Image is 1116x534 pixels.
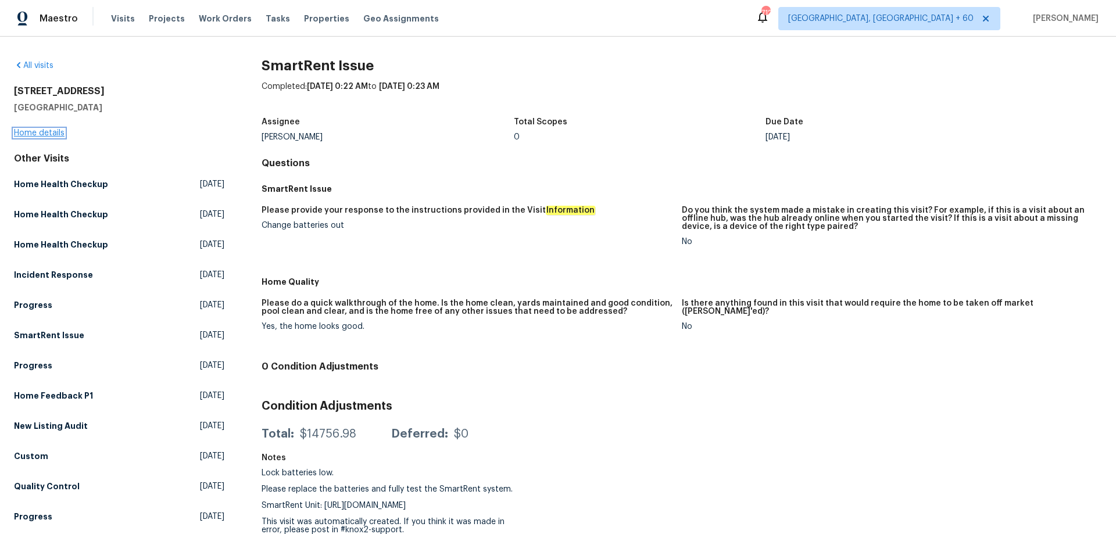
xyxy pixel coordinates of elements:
[14,390,93,402] h5: Home Feedback P1
[766,133,1018,141] div: [DATE]
[682,322,1093,331] div: No
[14,446,224,467] a: Custom[DATE]
[14,415,224,436] a: New Listing Audit[DATE]
[14,85,224,97] h2: [STREET_ADDRESS]
[14,269,93,281] h5: Incident Response
[14,264,224,285] a: Incident Response[DATE]
[262,400,1102,412] h3: Condition Adjustments
[262,133,514,141] div: [PERSON_NAME]
[262,322,673,331] div: Yes, the home looks good.
[14,450,48,462] h5: Custom
[14,299,52,311] h5: Progress
[14,385,224,406] a: Home Feedback P1[DATE]
[14,178,108,190] h5: Home Health Checkup
[391,428,448,440] div: Deferred:
[14,295,224,316] a: Progress[DATE]
[111,13,135,24] span: Visits
[682,238,1093,246] div: No
[14,209,108,220] h5: Home Health Checkup
[200,209,224,220] span: [DATE]
[262,276,1102,288] h5: Home Quality
[262,206,595,214] h5: Please provide your response to the instructions provided in the Visit
[14,174,224,195] a: Home Health Checkup[DATE]
[262,81,1102,111] div: Completed: to
[788,13,974,24] span: [GEOGRAPHIC_DATA], [GEOGRAPHIC_DATA] + 60
[761,7,770,19] div: 712
[200,420,224,432] span: [DATE]
[262,183,1102,195] h5: SmartRent Issue
[14,329,84,341] h5: SmartRent Issue
[14,481,80,492] h5: Quality Control
[262,60,1102,71] h2: SmartRent Issue
[514,133,766,141] div: 0
[300,428,356,440] div: $14756.98
[546,206,595,215] em: Information
[14,360,52,371] h5: Progress
[304,13,349,24] span: Properties
[262,299,673,316] h5: Please do a quick walkthrough of the home. Is the home clean, yards maintained and good condition...
[1028,13,1099,24] span: [PERSON_NAME]
[14,62,53,70] a: All visits
[200,269,224,281] span: [DATE]
[262,428,294,440] div: Total:
[262,157,1102,169] h4: Questions
[199,13,252,24] span: Work Orders
[262,118,300,126] h5: Assignee
[14,325,224,346] a: SmartRent Issue[DATE]
[14,506,224,527] a: Progress[DATE]
[14,102,224,113] h5: [GEOGRAPHIC_DATA]
[307,83,368,91] span: [DATE] 0:22 AM
[149,13,185,24] span: Projects
[262,454,286,462] h5: Notes
[14,204,224,225] a: Home Health Checkup[DATE]
[682,206,1093,231] h5: Do you think the system made a mistake in creating this visit? For example, if this is a visit ab...
[14,129,65,137] a: Home details
[682,299,1093,316] h5: Is there anything found in this visit that would require the home to be taken off market ([PERSON...
[379,83,439,91] span: [DATE] 0:23 AM
[200,329,224,341] span: [DATE]
[200,450,224,462] span: [DATE]
[200,178,224,190] span: [DATE]
[40,13,78,24] span: Maestro
[14,355,224,376] a: Progress[DATE]
[14,476,224,497] a: Quality Control[DATE]
[266,15,290,23] span: Tasks
[14,420,88,432] h5: New Listing Audit
[200,239,224,250] span: [DATE]
[262,221,673,230] div: Change batteries out
[14,239,108,250] h5: Home Health Checkup
[14,153,224,164] div: Other Visits
[454,428,468,440] div: $0
[200,511,224,522] span: [DATE]
[514,118,567,126] h5: Total Scopes
[200,390,224,402] span: [DATE]
[200,360,224,371] span: [DATE]
[363,13,439,24] span: Geo Assignments
[200,299,224,311] span: [DATE]
[200,481,224,492] span: [DATE]
[14,511,52,522] h5: Progress
[14,234,224,255] a: Home Health Checkup[DATE]
[766,118,803,126] h5: Due Date
[262,361,1102,372] h4: 0 Condition Adjustments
